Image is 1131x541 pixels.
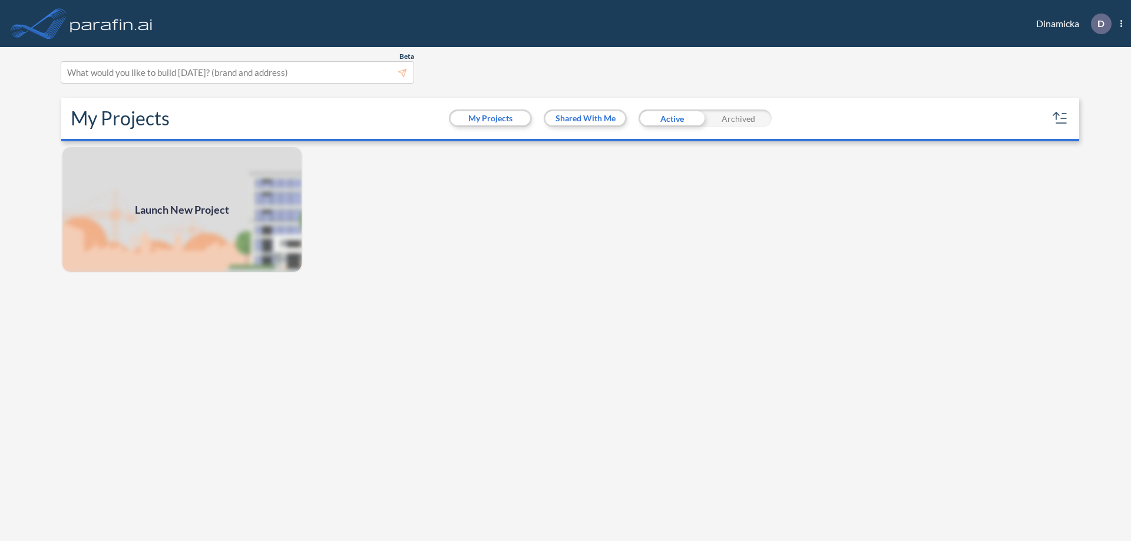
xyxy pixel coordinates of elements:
[545,111,625,125] button: Shared With Me
[1051,109,1070,128] button: sort
[451,111,530,125] button: My Projects
[639,109,705,127] div: Active
[399,52,414,61] span: Beta
[705,109,772,127] div: Archived
[68,12,155,35] img: logo
[61,146,303,273] img: add
[71,107,170,130] h2: My Projects
[1097,18,1104,29] p: D
[61,146,303,273] a: Launch New Project
[135,202,229,218] span: Launch New Project
[1018,14,1122,34] div: Dinamicka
